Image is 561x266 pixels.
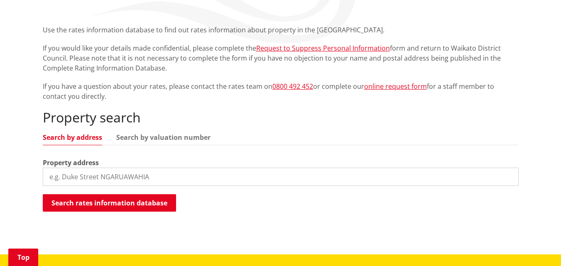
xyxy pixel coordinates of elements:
[43,134,102,141] a: Search by address
[43,43,519,73] p: If you would like your details made confidential, please complete the form and return to Waikato ...
[43,25,519,35] p: Use the rates information database to find out rates information about property in the [GEOGRAPHI...
[256,44,390,53] a: Request to Suppress Personal Information
[272,82,313,91] a: 0800 492 452
[43,168,519,186] input: e.g. Duke Street NGARUAWAHIA
[43,194,176,212] button: Search rates information database
[116,134,211,141] a: Search by valuation number
[8,249,38,266] a: Top
[364,82,427,91] a: online request form
[43,81,519,101] p: If you have a question about your rates, please contact the rates team on or complete our for a s...
[43,158,99,168] label: Property address
[43,110,519,125] h2: Property search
